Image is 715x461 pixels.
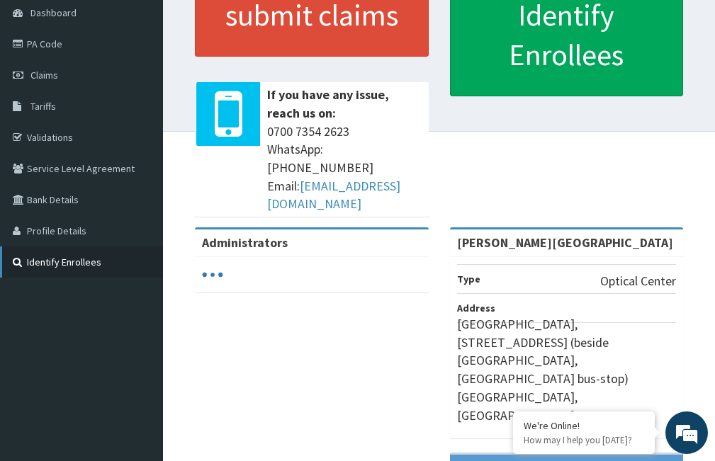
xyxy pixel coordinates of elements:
[202,264,223,285] svg: audio-loading
[26,71,57,106] img: d_794563401_company_1708531726252_794563401
[30,69,58,81] span: Claims
[267,178,400,212] a: [EMAIL_ADDRESS][DOMAIN_NAME]
[74,79,238,98] div: Chat with us now
[457,315,677,424] p: [GEOGRAPHIC_DATA], [STREET_ADDRESS] (beside [GEOGRAPHIC_DATA], [GEOGRAPHIC_DATA] bus-stop) [GEOGR...
[267,86,389,121] b: If you have any issue, reach us on:
[524,419,644,432] div: We're Online!
[267,123,422,214] span: 0700 7354 2623 WhatsApp: [PHONE_NUMBER] Email:
[457,302,495,314] b: Address
[524,434,644,446] p: How may I help you today?
[82,140,196,283] span: We're online!
[202,234,288,251] b: Administrators
[7,309,270,358] textarea: Type your message and hit 'Enter'
[30,6,77,19] span: Dashboard
[600,272,676,290] p: Optical Center
[232,7,266,41] div: Minimize live chat window
[30,100,56,113] span: Tariffs
[457,273,480,285] b: Type
[457,234,673,251] strong: [PERSON_NAME][GEOGRAPHIC_DATA]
